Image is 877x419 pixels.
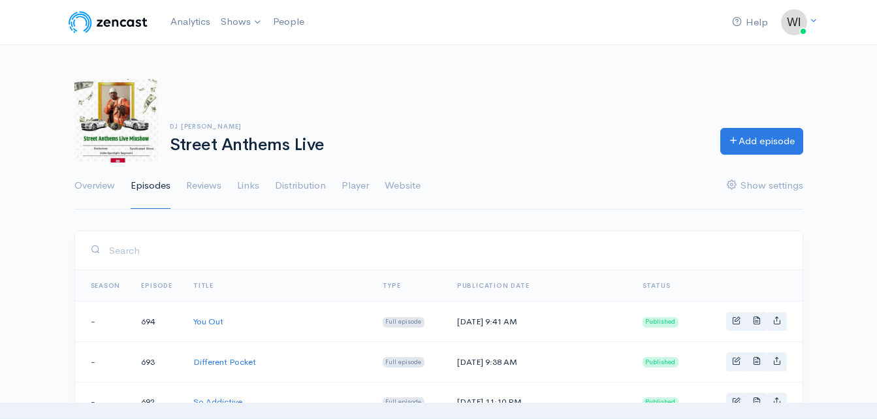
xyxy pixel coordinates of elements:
[141,281,172,290] a: Episode
[643,317,679,328] span: Published
[726,393,787,412] div: Basic example
[342,163,369,209] a: Player
[385,163,421,209] a: Website
[131,163,170,209] a: Episodes
[74,163,115,209] a: Overview
[75,341,131,382] td: -
[275,163,326,209] a: Distribution
[447,302,632,342] td: [DATE] 9:41 AM
[193,356,256,367] a: Different Pocket
[726,352,787,371] div: Basic example
[193,281,214,290] a: Title
[727,163,803,209] a: Show settings
[215,8,268,37] a: Shows
[447,341,632,382] td: [DATE] 9:38 AM
[727,8,773,37] a: Help
[383,397,425,408] span: Full episode
[91,281,121,290] a: Season
[383,357,425,367] span: Full episode
[186,163,221,209] a: Reviews
[170,123,705,130] h6: DJ [PERSON_NAME]
[643,281,671,290] span: Status
[457,281,530,290] a: Publication date
[268,8,310,36] a: People
[75,302,131,342] td: -
[643,357,679,367] span: Published
[643,397,679,408] span: Published
[383,317,425,328] span: Full episode
[131,341,183,382] td: 693
[720,128,803,155] a: Add episode
[726,312,787,331] div: Basic example
[781,9,807,35] img: ...
[237,163,259,209] a: Links
[193,396,242,407] a: So Addictive
[131,302,183,342] td: 694
[67,9,150,35] img: ZenCast Logo
[170,136,705,155] h1: Street Anthems Live
[108,237,787,264] input: Search
[165,8,215,36] a: Analytics
[383,281,401,290] a: Type
[193,316,223,327] a: You Out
